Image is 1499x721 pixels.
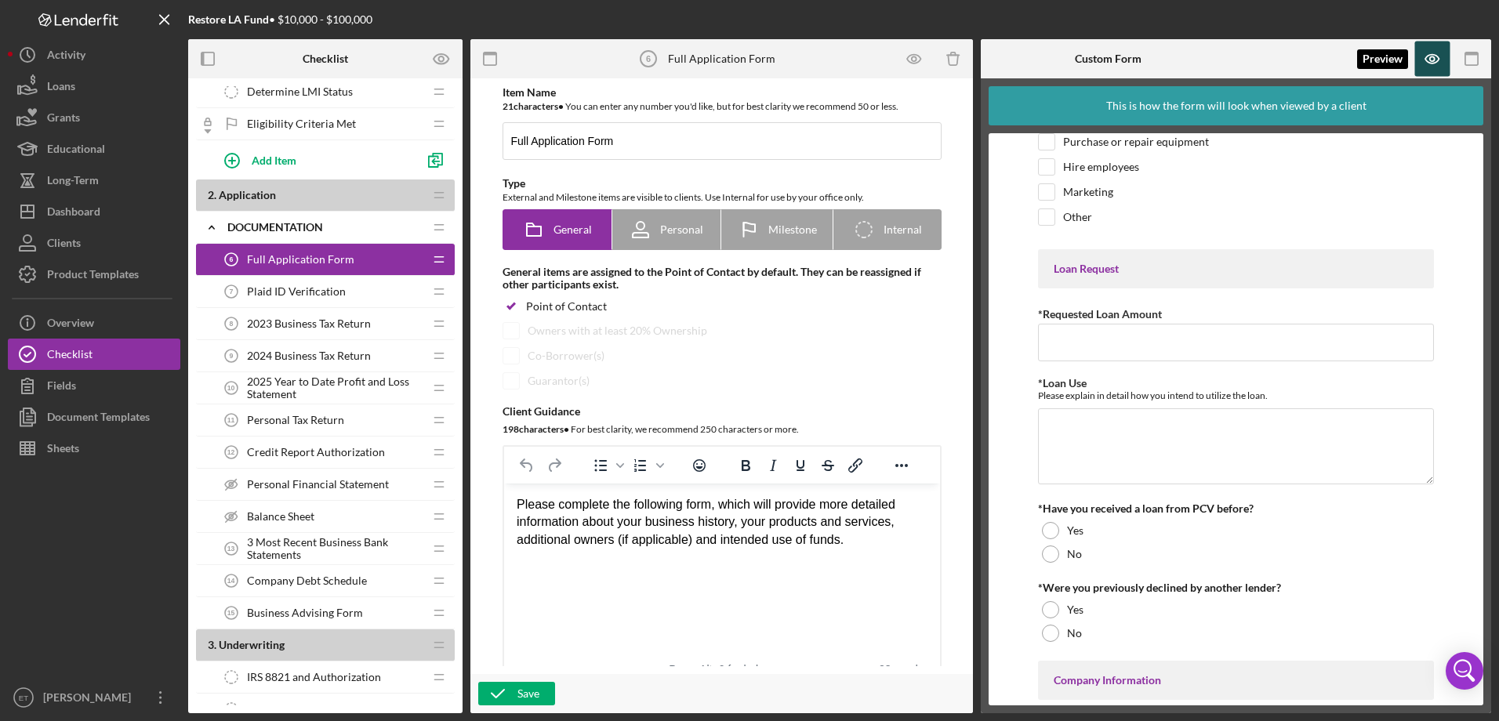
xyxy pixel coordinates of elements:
div: This is how the form will look when viewed by a client [1106,86,1367,125]
a: Activity [8,39,180,71]
iframe: Rich Text Area [504,484,940,659]
button: Long-Term [8,165,180,196]
span: Milestone [768,223,817,236]
tspan: 11 [227,416,235,424]
div: Add Item [252,145,296,175]
button: Redo [541,455,568,476]
div: Fields [47,370,76,405]
b: 21 character s • [503,100,564,112]
b: Restore LA Fund [188,13,269,26]
div: [PERSON_NAME] [39,682,141,717]
span: 2025 Year to Date Profit and Loss Statement [247,375,423,400]
span: Eligibility Criteria Met [247,118,356,130]
button: Save [478,682,555,705]
tspan: 10 [227,384,235,392]
button: Undo [514,455,540,476]
b: Custom Form [1075,53,1141,65]
label: Marketing [1063,184,1113,200]
tspan: 6 [230,255,234,263]
div: Full Application Form [668,53,775,65]
span: Business Advising Form [247,607,363,619]
span: Application [219,188,276,201]
button: Insert/edit link [842,455,869,476]
div: Activity [47,39,85,74]
button: Clients [8,227,180,259]
span: Balance Sheet [247,510,314,523]
div: Documentation [227,221,423,234]
span: Credit Report Authorization [247,446,385,458]
div: Document Templates [47,401,150,437]
div: For best clarity, we recommend 250 characters or more. [503,422,942,437]
button: Sheets [8,433,180,464]
div: Client Guidance [503,405,942,418]
span: General [554,223,592,236]
span: Full Application Form [247,253,354,266]
label: Hire employees [1063,159,1139,175]
div: General items are assigned to the Point of Contact by default. They can be reassigned if other pa... [503,266,942,291]
a: Overview [8,307,180,339]
div: *Were you previously declined by another lender? [1038,582,1434,594]
div: Open Intercom Messenger [1446,652,1483,690]
label: No [1067,627,1082,639]
tspan: 12 [227,448,235,456]
label: No [1067,548,1082,560]
div: Type [503,177,942,190]
b: 198 character s • [503,423,569,435]
tspan: 8 [230,320,234,328]
button: Add Item [212,144,416,176]
button: Fields [8,370,180,401]
button: 28 words [879,663,924,676]
b: Checklist [303,53,348,65]
label: Yes [1067,603,1083,616]
div: Long-Term [47,165,99,200]
button: Product Templates [8,259,180,290]
button: Dashboard [8,196,180,227]
div: Press Alt+0 for help [648,663,786,676]
tspan: 6 [646,54,651,63]
span: Personal Financial Statement [247,478,389,491]
span: Internal [884,223,922,236]
div: Item Name [503,86,942,99]
div: Sheets [47,433,79,468]
div: Press the Up and Down arrow keys to resize the editor. [924,659,940,679]
div: Point of Contact [526,300,607,313]
button: Strikethrough [815,455,841,476]
div: Save [517,682,539,705]
text: ET [19,694,28,702]
tspan: 13 [227,545,235,553]
label: *Loan Use [1038,376,1087,389]
label: *Requested Loan Amount [1038,307,1162,321]
label: Purchase or repair equipment [1063,134,1209,150]
span: Underwriting [219,638,285,651]
span: Determine LMI Status [247,85,353,98]
span: IRS 8821 and Authorization [247,671,381,683]
label: Yes [1067,524,1083,537]
div: Company Information [1054,674,1418,687]
button: Loans [8,71,180,102]
span: 3 Most Recent Business Bank Statements [247,536,423,561]
div: • $10,000 - $100,000 [188,13,372,26]
a: Grants [8,102,180,133]
button: Document Templates [8,401,180,433]
div: External and Milestone items are visible to clients. Use Internal for use by your office only. [503,190,942,205]
tspan: 14 [227,577,235,585]
button: Educational [8,133,180,165]
div: *Have you received a loan from PCV before? [1038,502,1434,515]
span: 2024 Business Tax Return [247,350,371,362]
button: Bold [732,455,759,476]
div: Guarantor(s) [528,375,590,387]
div: Checklist [47,339,93,374]
span: 3 . [208,638,216,651]
div: Educational [47,133,105,168]
span: Personal Tax Return [247,414,344,426]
